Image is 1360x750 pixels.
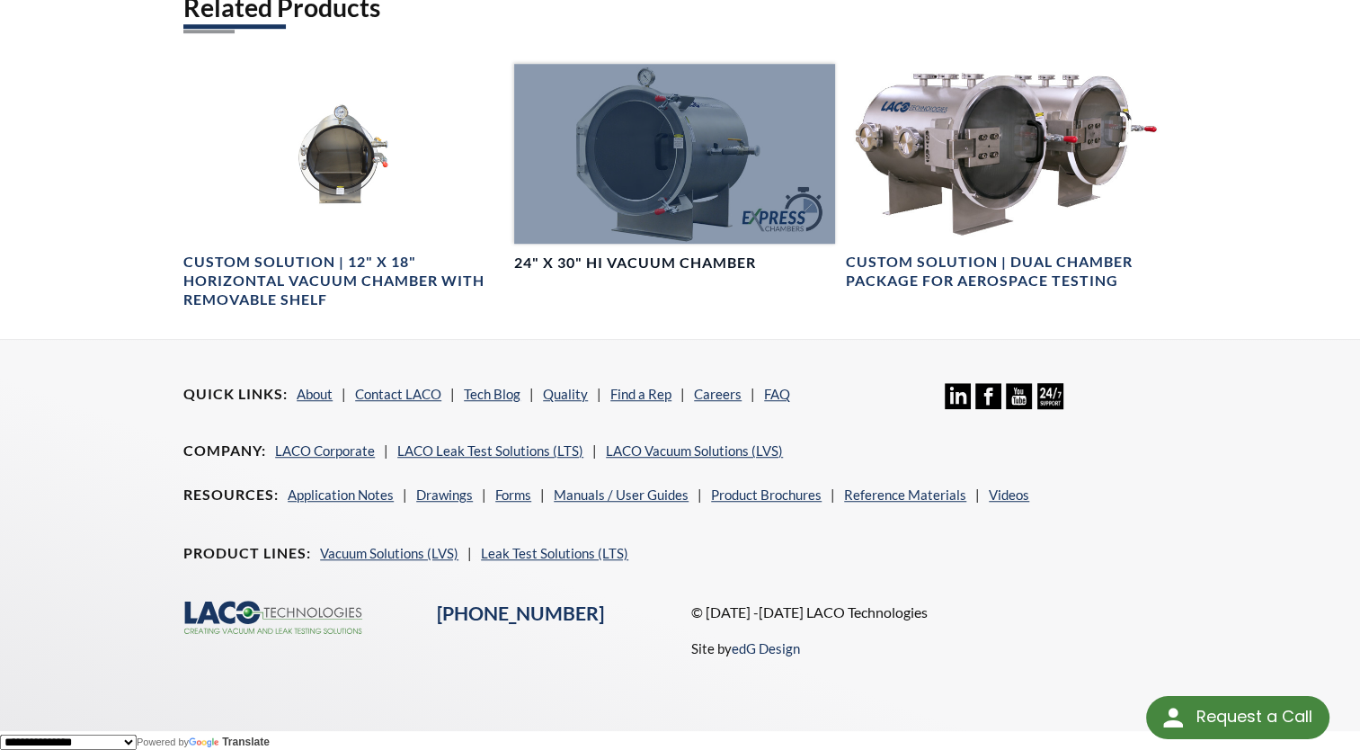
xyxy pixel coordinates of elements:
a: Quality [543,386,588,402]
a: Product Brochures [711,487,822,503]
img: round button [1159,703,1187,732]
a: Find a Rep [610,386,671,402]
h4: Custom Solution | Dual Chamber Package for Aerospace Testing [846,253,1166,290]
h4: Product Lines [183,544,311,563]
h4: Company [183,442,266,460]
a: Reference Materials [844,487,966,503]
p: © [DATE] -[DATE] LACO Technologies [690,601,1176,624]
a: Leak Test Solutions (LTS) [481,545,628,561]
h4: Resources [183,486,279,504]
a: 12" X 18" Horizontal Vacuum Chamber, front view, closed lidCustom Solution | 12" X 18" Horizontal... [183,64,503,309]
div: Request a Call [1146,696,1329,739]
h4: 24" X 30" HI Vacuum Chamber [514,254,756,272]
img: 24/7 Support Icon [1037,383,1063,409]
a: Forms [495,487,531,503]
h4: Custom Solution | 12" X 18" Horizontal Vacuum Chamber with Removable Shelf [183,253,503,308]
a: edG Design [731,640,799,656]
a: Manuals / User Guides [554,487,689,503]
h4: Quick Links [183,385,288,404]
a: Dual industrial vacuum chambers with custom portsCustom Solution | Dual Chamber Package for Aeros... [846,64,1166,290]
a: Videos [989,487,1029,503]
a: LACO Leak Test Solutions (LTS) [397,442,583,459]
a: Careers [694,386,742,402]
a: [PHONE_NUMBER] [437,602,604,625]
a: Translate [189,736,270,748]
a: LACO Corporate [275,442,375,459]
img: Google Translate [189,737,222,749]
a: 24/7 Support [1037,396,1063,412]
a: Contact LACO [355,386,441,402]
div: Request a Call [1196,696,1311,737]
a: Application Notes [288,487,394,503]
a: LACO Vacuum Solutions (LVS) [606,442,783,459]
a: About [297,386,333,402]
a: Tech Blog [464,386,520,402]
a: LVC2430-3112-HI Horizontal SS Express Chamber, angle view24" X 30" HI Vacuum Chamber [514,64,834,272]
p: Site by [690,638,799,659]
a: Vacuum Solutions (LVS) [320,545,458,561]
a: FAQ [764,386,790,402]
a: Drawings [416,487,473,503]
